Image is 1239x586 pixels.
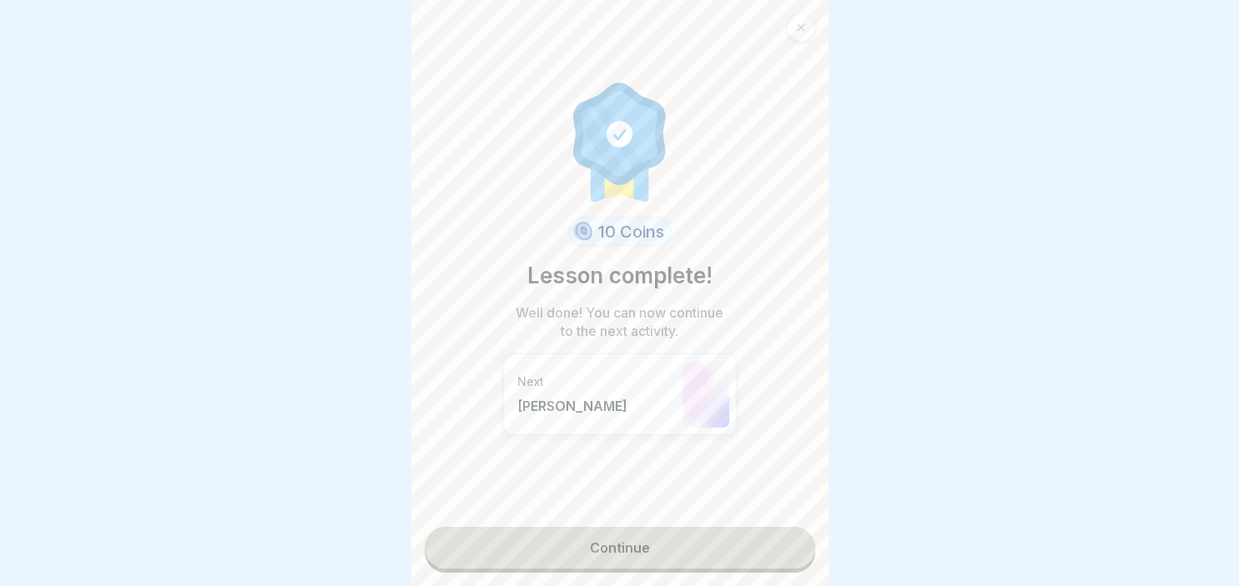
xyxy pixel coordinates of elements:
[568,217,672,247] div: 10 Coins
[571,219,595,244] img: coin.svg
[425,527,815,568] a: Continue
[564,78,676,203] img: completion.svg
[517,374,674,389] p: Next
[527,260,713,292] p: Lesson complete!
[511,303,728,340] p: Well done! You can now continue to the next activity.
[517,398,674,414] p: [PERSON_NAME]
